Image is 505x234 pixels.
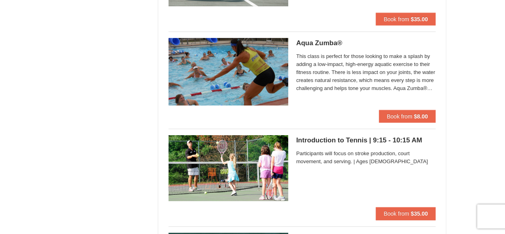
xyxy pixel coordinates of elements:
span: This class is perfect for those looking to make a splash by adding a low-impact, high-energy aqua... [296,52,436,92]
span: Participants will focus on stroke production, court movement, and serving. | Ages [DEMOGRAPHIC_DATA] [296,150,436,166]
button: Book from $35.00 [376,207,436,220]
strong: $8.00 [414,113,428,120]
img: 6619873-184-522942f2.jpg [168,135,288,201]
button: Book from $35.00 [376,13,436,26]
h5: Aqua Zumba® [296,39,436,47]
button: Book from $8.00 [379,110,436,123]
span: Book from [384,16,409,22]
span: Book from [387,113,412,120]
h5: Introduction to Tennis | 9:15 - 10:15 AM [296,136,436,144]
img: 6619873-191-2c83e21e.jpg [168,38,288,106]
strong: $35.00 [411,16,428,22]
span: Book from [384,210,409,217]
strong: $35.00 [411,210,428,217]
